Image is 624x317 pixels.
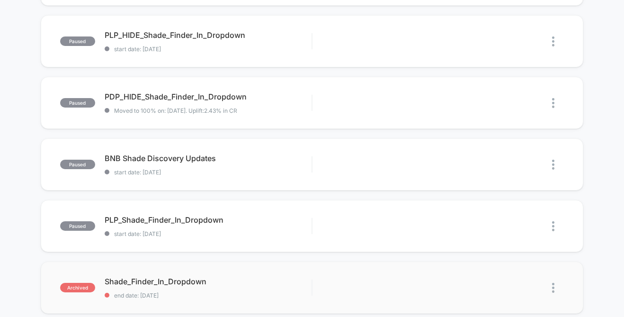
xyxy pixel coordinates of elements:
[105,154,312,163] span: BNB Shade Discovery Updates
[552,221,554,231] img: close
[60,283,95,292] span: archived
[105,215,312,225] span: PLP_Shade_Finder_In_Dropdown
[60,221,95,231] span: paused
[60,36,95,46] span: paused
[105,92,312,101] span: PDP_HIDE_Shade_Finder_In_Dropdown
[114,107,237,114] span: Moved to 100% on: [DATE] . Uplift: 2.43% in CR
[60,98,95,108] span: paused
[552,36,554,46] img: close
[60,160,95,169] span: paused
[105,30,312,40] span: PLP_HIDE_Shade_Finder_In_Dropdown
[552,98,554,108] img: close
[105,45,312,53] span: start date: [DATE]
[105,169,312,176] span: start date: [DATE]
[105,292,312,299] span: end date: [DATE]
[105,277,312,286] span: Shade_Finder_In_Dropdown
[552,160,554,170] img: close
[552,283,554,293] img: close
[105,230,312,237] span: start date: [DATE]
